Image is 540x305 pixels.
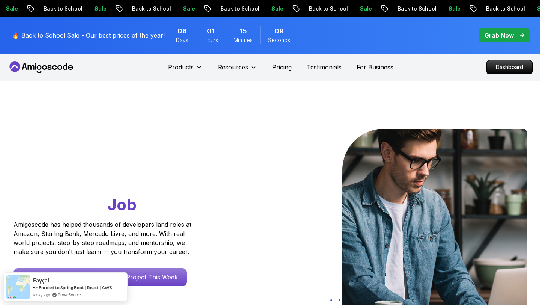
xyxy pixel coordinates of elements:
span: 6 Days [177,26,187,36]
span: Minutes [234,36,253,44]
span: Days [176,36,188,44]
img: provesource social proof notification image [6,275,30,299]
a: Start Free [DATE] - Build Your First Project This Week [13,268,187,286]
a: Enroled to Spring Boot | React | AWS [39,285,112,290]
span: 1 Hours [207,26,215,36]
p: Sale [175,5,199,12]
p: Back to School [478,5,529,12]
a: Pricing [272,63,292,72]
span: Seconds [268,36,290,44]
span: -> [33,284,38,290]
a: ProveSource [58,291,81,298]
p: Grab Now [484,31,514,40]
p: Sale [441,5,465,12]
p: Sale [87,5,111,12]
p: Sale [352,5,376,12]
span: Hours [204,36,218,44]
p: Back to School [213,5,264,12]
span: Fayçal [33,277,49,284]
p: Back to School [36,5,87,12]
p: Products [168,63,194,72]
span: Job [108,195,136,214]
a: For Business [357,63,393,72]
a: Testimonials [307,63,342,72]
p: Back to School [390,5,441,12]
button: Products [168,63,203,78]
span: 9 Seconds [274,26,284,36]
button: Resources [218,63,257,78]
span: a day ago [33,291,50,298]
p: Back to School [301,5,352,12]
p: Sale [264,5,288,12]
p: Amigoscode has helped thousands of developers land roles at Amazon, Starling Bank, Mercado Livre,... [13,220,193,256]
span: 15 Minutes [240,26,247,36]
h1: Go From Learning to Hired: Master Java, Spring Boot & Cloud Skills That Get You the [13,129,220,216]
p: 🔥 Back to School Sale - Our best prices of the year! [12,31,165,40]
p: Back to School [124,5,175,12]
p: Resources [218,63,248,72]
a: Dashboard [486,60,532,74]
